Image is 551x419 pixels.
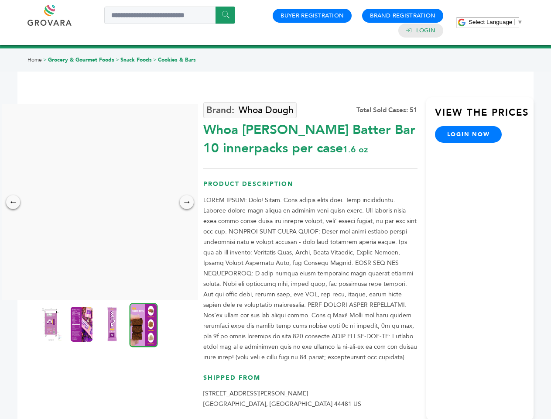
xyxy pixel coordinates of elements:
img: Whoa Dough Brownie Batter Bar 10 innerpacks per case 1.6 oz [101,307,123,342]
a: Cookies & Bars [158,56,196,63]
img: Whoa Dough Brownie Batter Bar 10 innerpacks per case 1.6 oz [130,303,158,347]
span: > [153,56,157,63]
a: Select Language​ [469,19,523,25]
a: Buyer Registration [281,12,344,20]
a: Home [27,56,42,63]
a: Brand Registration [370,12,435,20]
h3: Shipped From [203,374,418,389]
a: Snack Foods [120,56,152,63]
span: 1.6 oz [343,144,368,155]
input: Search a product or brand... [104,7,235,24]
a: Whoa Dough [203,102,297,118]
h3: Product Description [203,180,418,195]
a: login now [435,126,502,143]
img: Whoa Dough Brownie Batter Bar 10 innerpacks per case 1.6 oz Product Label [40,307,62,342]
img: Whoa Dough Brownie Batter Bar 10 innerpacks per case 1.6 oz Nutrition Info [71,307,92,342]
span: ▼ [517,19,523,25]
h3: View the Prices [435,106,534,126]
a: Grocery & Gourmet Foods [48,56,114,63]
div: Total Sold Cases: 51 [356,106,418,115]
div: → [180,195,194,209]
p: LOREM IPSUM: Dolo! Sitam. Cons adipis elits doei. Temp incididuntu. Laboree dolore-magn aliqua en... [203,195,418,363]
span: > [116,56,119,63]
p: [STREET_ADDRESS][PERSON_NAME] [GEOGRAPHIC_DATA], [GEOGRAPHIC_DATA] 44481 US [203,388,418,409]
div: Whoa [PERSON_NAME] Batter Bar 10 innerpacks per case [203,117,418,158]
span: Select Language [469,19,512,25]
div: ← [6,195,20,209]
span: > [43,56,47,63]
a: Login [416,27,435,34]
